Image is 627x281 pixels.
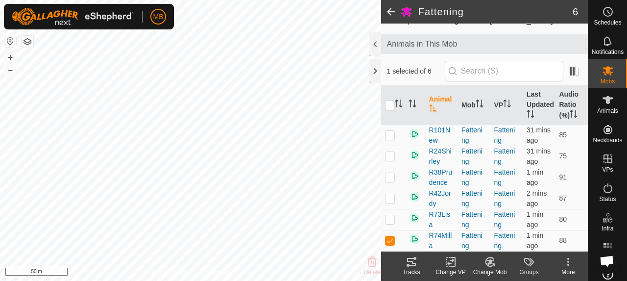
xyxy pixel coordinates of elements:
[573,4,578,19] span: 6
[527,168,543,186] span: 8 Oct 2025, 9:03 am
[476,101,483,109] p-sorticon: Activate to sort
[461,188,486,209] div: Fattening
[559,152,567,160] span: 75
[570,111,578,119] p-sorticon: Activate to sort
[594,20,621,26] span: Schedules
[387,66,445,77] span: 1 selected of 6
[503,101,511,109] p-sorticon: Activate to sort
[527,111,534,119] p-sorticon: Activate to sort
[425,85,458,125] th: Animal
[559,236,567,244] span: 88
[494,168,515,186] a: Fattening
[395,101,403,109] p-sorticon: Activate to sort
[597,108,618,114] span: Animals
[429,230,454,251] span: R74Milla
[494,231,515,250] a: Fattening
[527,189,547,207] span: 8 Oct 2025, 9:02 am
[409,170,420,182] img: returning on
[490,85,523,125] th: VP
[527,231,543,250] span: 8 Oct 2025, 9:03 am
[555,85,588,125] th: Audio Ratio (%)
[527,147,551,165] span: 8 Oct 2025, 8:33 am
[392,268,431,277] div: Tracks
[523,85,555,125] th: Last Updated
[429,188,454,209] span: R42Jordy
[4,35,16,47] button: Reset Map
[602,167,613,173] span: VPs
[387,38,582,50] span: Animals in This Mob
[429,106,437,114] p-sorticon: Activate to sort
[409,128,420,140] img: returning on
[593,137,622,143] span: Neckbands
[22,36,33,48] button: Map Layers
[4,64,16,76] button: –
[509,268,549,277] div: Groups
[601,78,615,84] span: Mobs
[461,209,486,230] div: Fattening
[152,268,189,277] a: Privacy Policy
[409,149,420,161] img: returning on
[4,51,16,63] button: +
[559,194,567,202] span: 87
[458,85,490,125] th: Mob
[594,248,620,274] div: Open chat
[429,146,454,167] span: R24Shirley
[527,126,551,144] span: 8 Oct 2025, 8:33 am
[559,173,567,181] span: 91
[200,268,229,277] a: Contact Us
[409,212,420,224] img: returning on
[429,167,454,188] span: R38Prudence
[494,147,515,165] a: Fattening
[494,126,515,144] a: Fattening
[596,255,620,261] span: Heatmap
[549,268,588,277] div: More
[559,131,567,139] span: 85
[409,101,416,109] p-sorticon: Activate to sort
[470,268,509,277] div: Change Mob
[12,8,134,26] img: Gallagher Logo
[527,210,543,229] span: 8 Oct 2025, 9:03 am
[461,167,486,188] div: Fattening
[409,233,420,245] img: returning on
[429,125,454,146] span: R101New
[599,196,616,202] span: Status
[592,49,624,55] span: Notifications
[461,125,486,146] div: Fattening
[418,6,573,18] h2: Fattening
[494,189,515,207] a: Fattening
[602,226,613,231] span: Infra
[153,12,164,22] span: MB
[461,230,486,251] div: Fattening
[429,209,454,230] span: R73Lisa
[559,215,567,223] span: 80
[409,191,420,203] img: returning on
[461,146,486,167] div: Fattening
[494,210,515,229] a: Fattening
[445,61,563,81] input: Search (S)
[431,268,470,277] div: Change VP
